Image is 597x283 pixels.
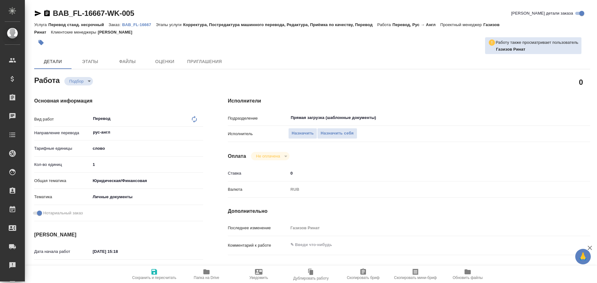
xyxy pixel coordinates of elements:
[90,192,203,202] div: Личные документы
[579,77,583,87] h2: 0
[377,22,392,27] p: Работа
[90,176,203,186] div: Юридическая/Финансовая
[128,266,180,283] button: Сохранить и пересчитать
[228,131,288,137] p: Исполнитель
[132,276,176,280] span: Сохранить и пересчитать
[347,276,379,280] span: Скопировать бриф
[180,266,233,283] button: Папка на Drive
[392,22,440,27] p: Перевод, Рус → Англ
[113,58,142,66] span: Файлы
[156,22,183,27] p: Этапы услуги
[34,74,60,85] h2: Работа
[75,58,105,66] span: Этапы
[288,223,560,232] input: Пустое поле
[293,276,329,281] span: Дублировать работу
[288,128,317,139] button: Назначить
[34,249,90,255] p: Дата начала работ
[183,22,377,27] p: Корректура, Постредактура машинного перевода, Редактура, Приёмка по качеству, Перевод
[53,9,134,17] a: BAB_FL-16667-WK-005
[228,186,288,193] p: Валюта
[496,39,578,46] p: Работу также просматривает пользователь
[285,266,337,283] button: Дублировать работу
[150,58,180,66] span: Оценки
[90,160,203,169] input: ✎ Введи что-нибудь
[228,115,288,121] p: Подразделение
[233,266,285,283] button: Уведомить
[288,263,560,274] textarea: /Clients/FL_BAB/Orders/BAB_FL-16667/Translated/BAB_FL-16667-WK-005
[38,58,68,66] span: Детали
[228,170,288,176] p: Ставка
[34,130,90,136] p: Направление перевода
[90,265,145,274] input: Пустое поле
[34,22,48,27] p: Услуга
[34,194,90,200] p: Тематика
[254,153,282,159] button: Не оплачена
[34,178,90,184] p: Общая тематика
[48,22,109,27] p: Перевод станд. несрочный
[394,276,437,280] span: Скопировать мини-бриф
[292,130,314,137] span: Назначить
[34,116,90,122] p: Вид работ
[578,250,588,263] span: 🙏
[496,47,525,52] b: Газизов Ринат
[187,58,222,66] span: Приглашения
[228,242,288,249] p: Комментарий к работе
[34,145,90,152] p: Тарифные единицы
[34,10,42,17] button: Скопировать ссылку для ЯМессенджера
[511,10,573,16] span: [PERSON_NAME] детали заказа
[200,132,201,133] button: Open
[90,143,203,154] div: слово
[34,162,90,168] p: Кол-во единиц
[98,30,137,34] p: [PERSON_NAME]
[288,169,560,178] input: ✎ Введи что-нибудь
[43,10,51,17] button: Скопировать ссылку
[557,117,558,118] button: Open
[337,266,389,283] button: Скопировать бриф
[321,130,354,137] span: Назначить себя
[194,276,219,280] span: Папка на Drive
[34,97,203,105] h4: Основная информация
[67,79,86,84] button: Подбор
[109,22,122,27] p: Заказ:
[122,22,156,27] a: BAB_FL-16667
[440,22,483,27] p: Проектный менеджер
[442,266,494,283] button: Обновить файлы
[34,36,48,49] button: Добавить тэг
[228,153,246,160] h4: Оплата
[51,30,98,34] p: Клиентские менеджеры
[575,249,591,264] button: 🙏
[496,46,578,52] p: Газизов Ринат
[249,276,268,280] span: Уведомить
[251,152,289,160] div: Подбор
[43,210,83,216] span: Нотариальный заказ
[90,247,145,256] input: ✎ Введи что-нибудь
[288,184,560,195] div: RUB
[34,231,203,239] h4: [PERSON_NAME]
[228,208,590,215] h4: Дополнительно
[389,266,442,283] button: Скопировать мини-бриф
[228,97,590,105] h4: Исполнители
[64,77,93,85] div: Подбор
[317,128,357,139] button: Назначить себя
[228,225,288,231] p: Последнее изменение
[453,276,483,280] span: Обновить файлы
